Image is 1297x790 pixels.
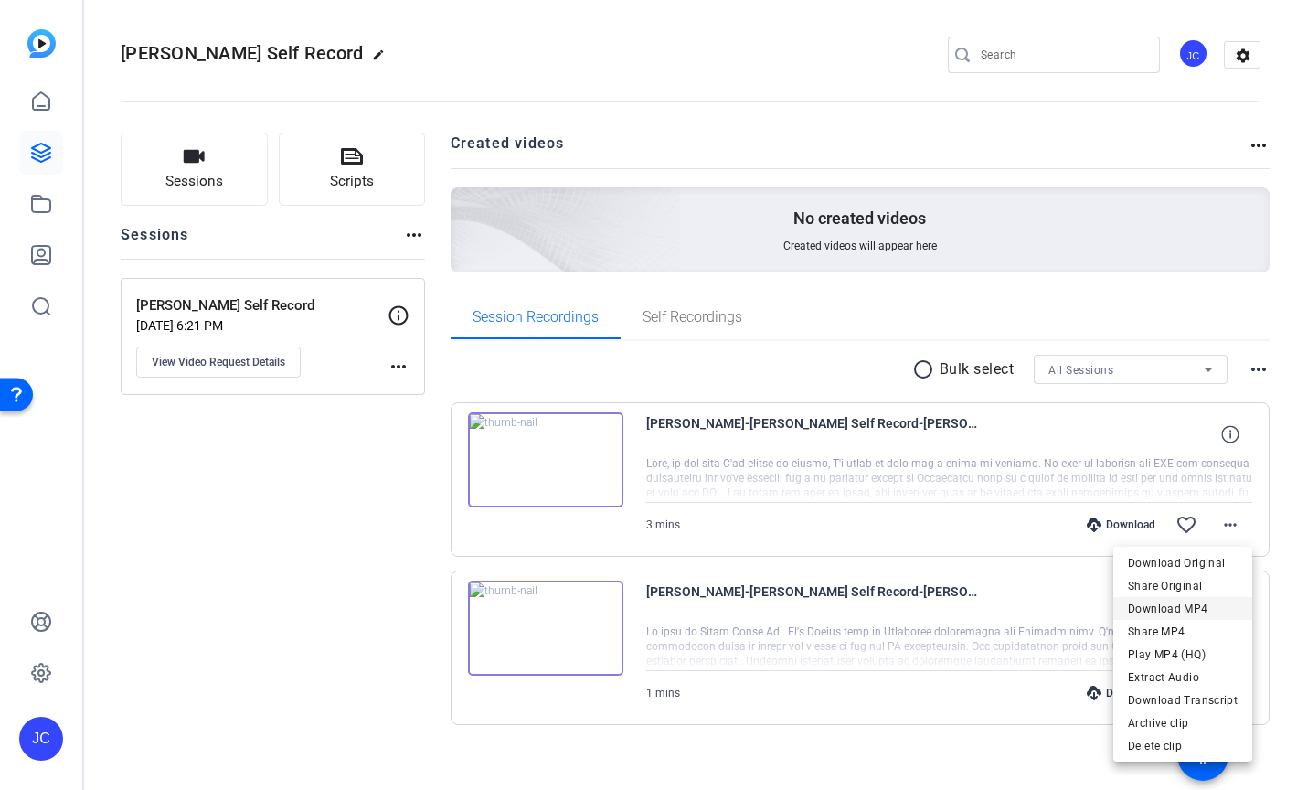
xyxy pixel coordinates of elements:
[1128,712,1238,734] span: Archive clip
[1128,575,1238,597] span: Share Original
[1128,689,1238,711] span: Download Transcript
[1128,552,1238,574] span: Download Original
[1128,621,1238,643] span: Share MP4
[1128,598,1238,620] span: Download MP4
[1128,644,1238,666] span: Play MP4 (HQ)
[1128,735,1238,757] span: Delete clip
[1128,667,1238,689] span: Extract Audio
